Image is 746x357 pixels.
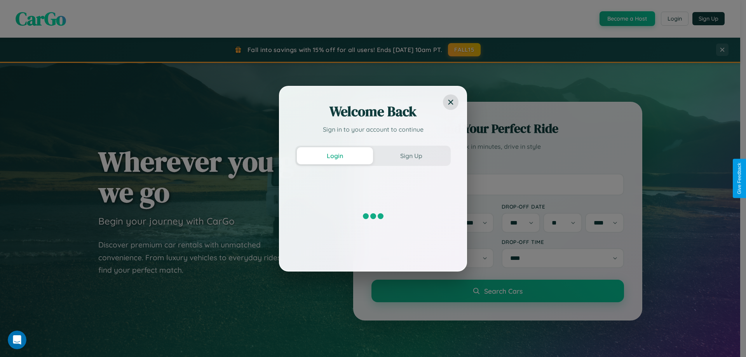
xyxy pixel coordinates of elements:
button: Login [297,147,373,164]
iframe: Intercom live chat [8,331,26,349]
button: Sign Up [373,147,449,164]
p: Sign in to your account to continue [295,125,451,134]
div: Give Feedback [737,163,742,194]
h2: Welcome Back [295,102,451,121]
